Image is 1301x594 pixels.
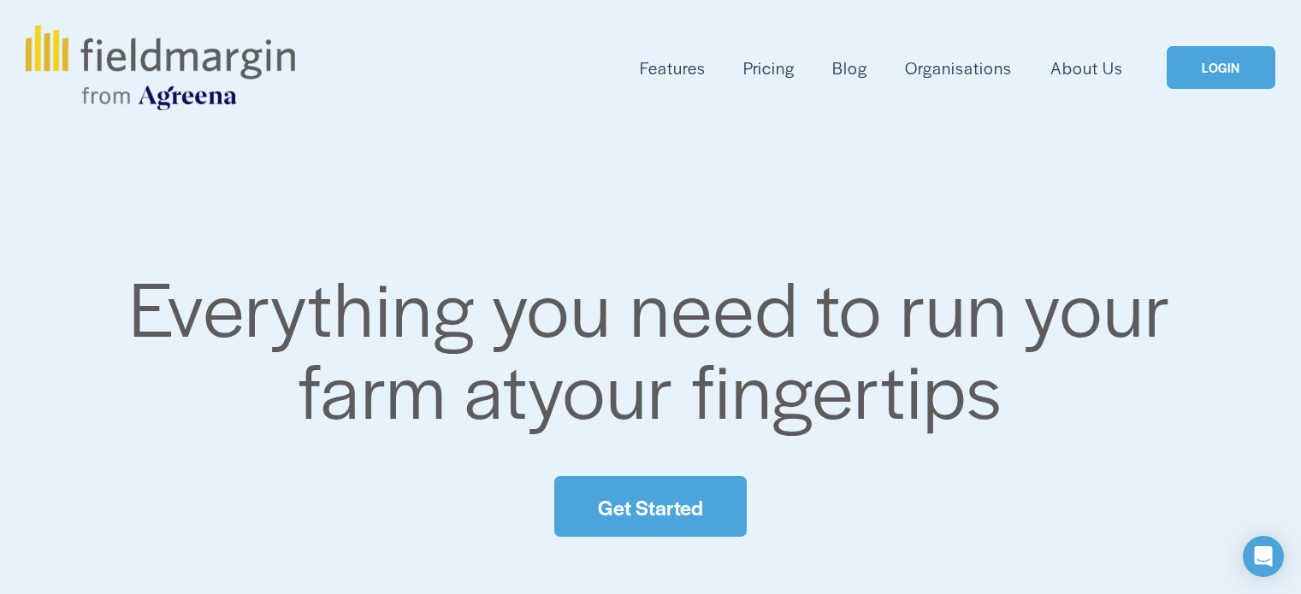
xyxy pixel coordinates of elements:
span: Features [640,56,706,80]
span: your fingertips [528,334,1002,441]
a: About Us [1050,54,1123,82]
a: Pricing [743,54,795,82]
img: fieldmargin.com [26,25,294,110]
a: Get Started [554,476,746,537]
a: folder dropdown [640,54,706,82]
a: LOGIN [1167,46,1274,90]
a: Organisations [905,54,1012,82]
a: Blog [832,54,867,82]
div: Open Intercom Messenger [1243,536,1284,577]
span: Everything you need to run your farm at [129,252,1189,441]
